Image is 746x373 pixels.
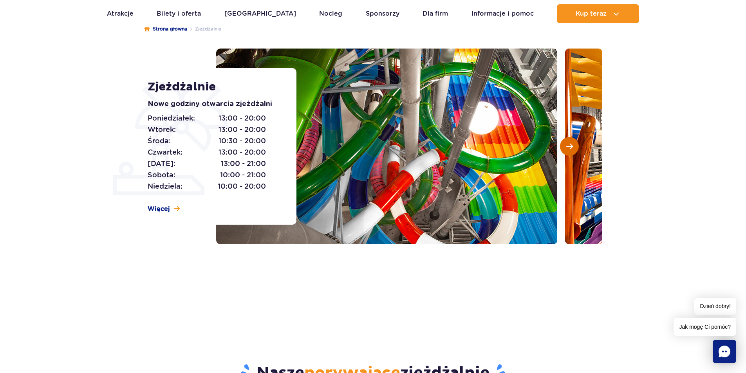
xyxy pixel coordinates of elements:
a: Więcej [148,205,180,213]
button: Następny slajd [560,137,579,156]
span: Wtorek: [148,124,176,135]
span: Dzień dobry! [694,298,736,315]
span: Kup teraz [576,10,607,17]
a: Informacje i pomoc [471,4,534,23]
a: Sponsorzy [366,4,399,23]
span: 13:00 - 20:00 [219,124,266,135]
span: Sobota: [148,169,175,180]
div: Chat [713,340,736,363]
h1: Zjeżdżalnie [148,80,279,94]
a: Dla firm [423,4,448,23]
span: Środa: [148,135,171,146]
li: Zjeżdżalnie [187,25,221,33]
a: Bilety i oferta [157,4,201,23]
span: 13:00 - 20:00 [219,147,266,158]
span: Jak mogę Ci pomóc? [674,318,736,336]
span: [DATE]: [148,158,175,169]
span: Niedziela: [148,181,182,192]
a: [GEOGRAPHIC_DATA] [224,4,296,23]
p: Nowe godziny otwarcia zjeżdżalni [148,99,279,110]
span: 10:30 - 20:00 [219,135,266,146]
span: 13:00 - 20:00 [219,113,266,124]
span: Poniedziałek: [148,113,195,124]
a: Strona główna [144,25,187,33]
span: Czwartek: [148,147,182,158]
span: 10:00 - 21:00 [220,169,266,180]
a: Atrakcje [107,4,134,23]
a: Nocleg [319,4,342,23]
button: Kup teraz [557,4,639,23]
span: 13:00 - 21:00 [221,158,266,169]
span: 10:00 - 20:00 [218,181,266,192]
span: Więcej [148,205,170,213]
